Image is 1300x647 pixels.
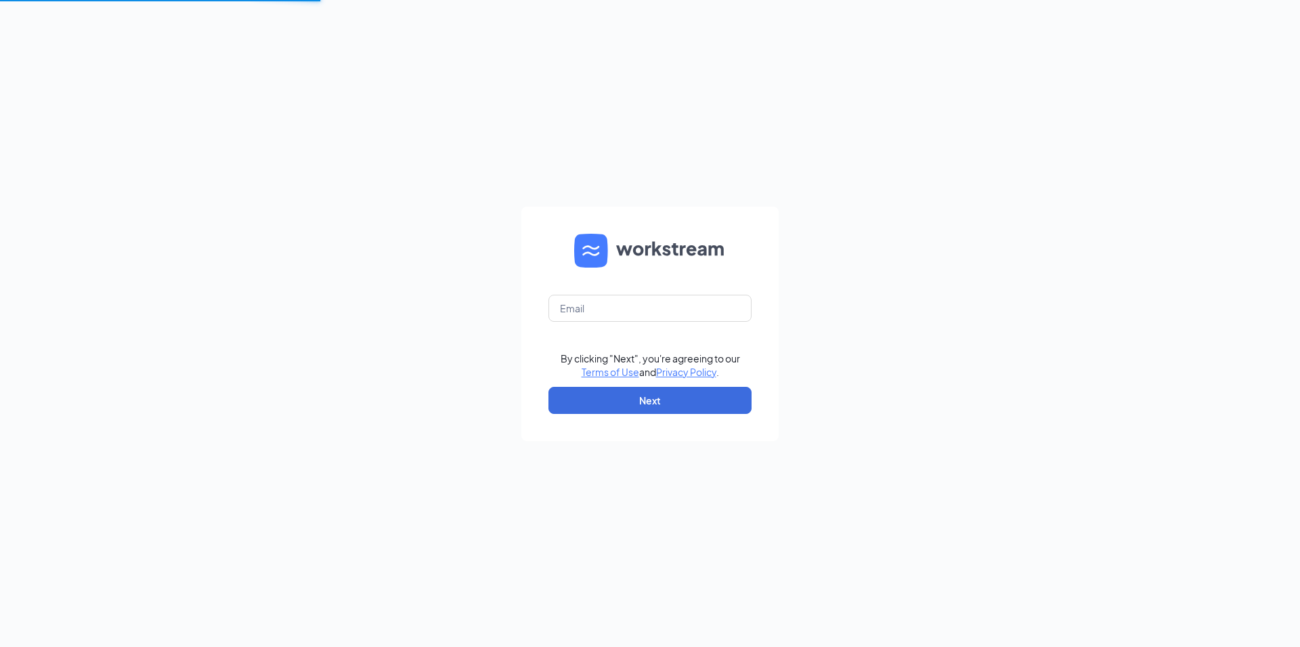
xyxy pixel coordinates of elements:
input: Email [548,295,752,322]
a: Privacy Policy [656,366,716,378]
div: By clicking "Next", you're agreeing to our and . [561,352,740,379]
button: Next [548,387,752,414]
img: WS logo and Workstream text [574,234,726,268]
a: Terms of Use [582,366,639,378]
